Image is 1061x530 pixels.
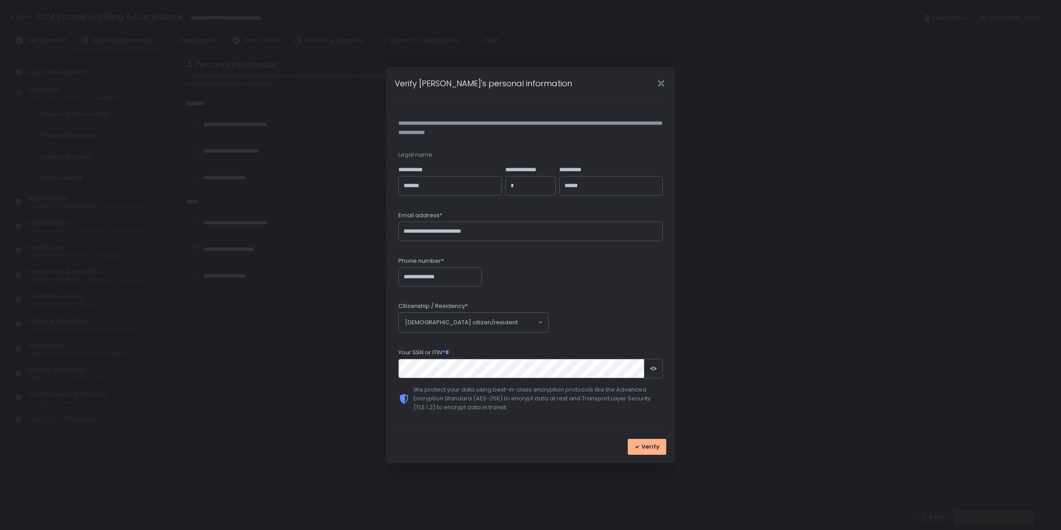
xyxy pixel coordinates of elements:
[405,318,518,327] span: [DEMOGRAPHIC_DATA] citizen/resident
[395,77,572,89] h1: Verify [PERSON_NAME]'s personal information
[398,151,663,159] div: Legal name
[398,211,442,219] span: Email address*
[399,313,548,332] div: Search for option
[398,257,444,265] span: Phone number*
[398,302,468,310] span: Citizenship / Residency*
[647,78,675,88] div: Close
[518,318,538,327] input: Search for option
[628,439,666,455] button: Verify
[413,385,663,412] div: We protect your data using best-in-class encryption protocols like the Advanced Encryption Standa...
[398,349,450,357] span: Your SSN or ITIN*
[641,443,660,451] span: Verify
